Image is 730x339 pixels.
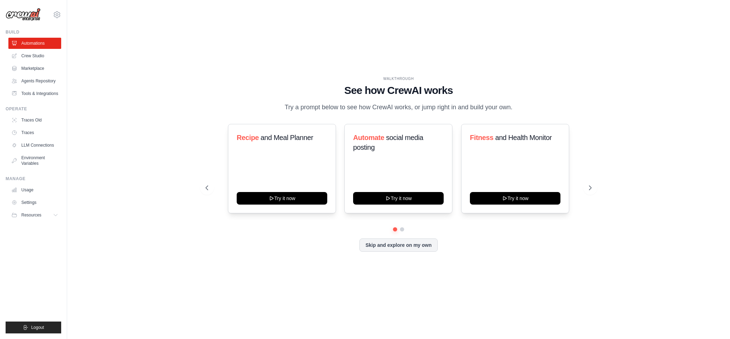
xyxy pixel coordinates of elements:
a: Environment Variables [8,152,61,169]
button: Try it now [470,192,560,205]
a: Crew Studio [8,50,61,61]
a: Settings [8,197,61,208]
span: and Meal Planner [260,134,313,141]
div: Manage [6,176,61,182]
button: Skip and explore on my own [359,238,437,252]
button: Try it now [353,192,444,205]
a: Automations [8,38,61,49]
button: Resources [8,209,61,221]
div: Operate [6,106,61,112]
a: Marketplace [8,63,61,74]
span: Fitness [470,134,493,141]
a: Tools & Integrations [8,88,61,99]
a: LLM Connections [8,140,61,151]
span: Recipe [237,134,259,141]
span: Resources [21,212,41,218]
a: Agents Repository [8,75,61,87]
img: Logo [6,8,41,21]
span: social media posting [353,134,423,151]
a: Usage [8,184,61,196]
button: Try it now [237,192,327,205]
span: Logout [31,325,44,330]
div: Build [6,29,61,35]
button: Logout [6,322,61,333]
p: Try a prompt below to see how CrewAI works, or jump right in and build your own. [281,102,516,112]
div: WALKTHROUGH [206,76,592,81]
a: Traces [8,127,61,138]
a: Traces Old [8,115,61,126]
h1: See how CrewAI works [206,84,592,97]
span: and Health Monitor [495,134,552,141]
span: Automate [353,134,384,141]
